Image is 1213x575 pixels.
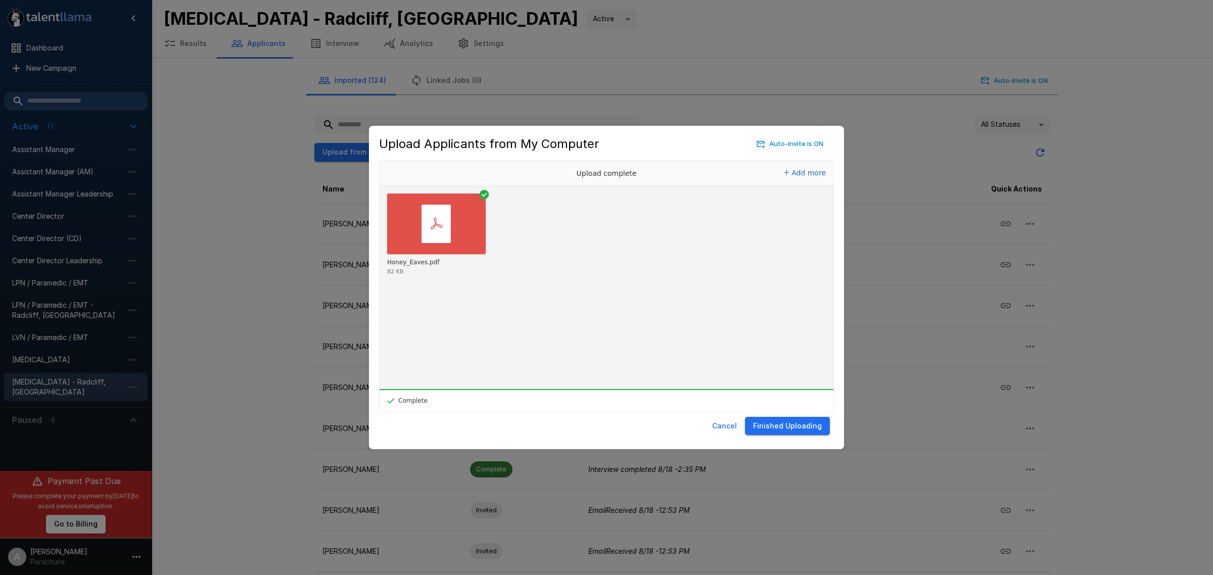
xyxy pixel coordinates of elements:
[708,417,741,436] button: Cancel
[387,269,403,274] div: 82 KB
[755,136,826,152] button: Auto-Invite is ON
[387,259,439,267] div: Honey_Eaves.pdf
[380,389,833,390] div: 100%
[745,417,830,436] button: Finished Uploading
[780,166,830,180] button: Add more files
[379,160,834,413] div: Uppy Dashboard
[531,161,682,186] div: Upload complete
[379,136,599,152] h5: Upload Applicants from My Computer
[791,169,826,177] span: Add more
[380,389,429,412] div: Complete
[387,398,428,404] div: Complete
